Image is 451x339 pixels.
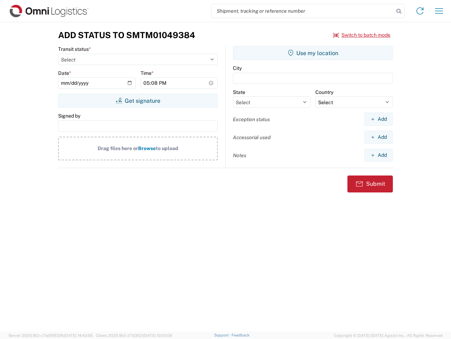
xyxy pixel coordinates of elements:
h3: Add Status to SMTM01049384 [58,30,195,40]
button: Use my location [233,46,393,60]
label: Transit status [58,46,91,52]
span: Copyright © [DATE]-[DATE] Agistix Inc., All Rights Reserved [334,332,443,339]
button: Add [364,149,393,162]
label: Country [315,89,333,95]
input: Shipment, tracking or reference number [211,4,394,18]
label: Signed by [58,113,80,119]
span: [DATE] 10:20:09 [143,333,172,338]
span: to upload [156,145,178,151]
label: Exception status [233,116,270,123]
button: Submit [347,176,393,192]
span: Server: 2025.18.0-c7ad5f513fb [8,333,93,338]
a: Feedback [231,333,249,337]
label: Accessorial used [233,134,271,141]
span: Client: 2025.18.0-27d3021 [96,333,172,338]
span: Browse [138,145,156,151]
label: Notes [233,152,246,159]
span: Drag files here or [98,145,138,151]
button: Add [364,113,393,126]
a: Support [214,333,232,337]
span: [DATE] 14:43:55 [64,333,93,338]
label: Date [58,70,71,76]
label: Time [141,70,154,76]
button: Get signature [58,94,218,108]
button: Switch to batch mode [333,29,390,41]
label: City [233,65,242,71]
label: State [233,89,245,95]
button: Add [364,131,393,144]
